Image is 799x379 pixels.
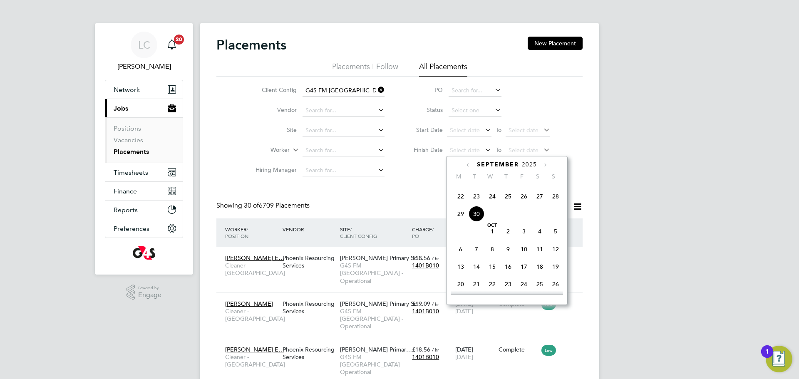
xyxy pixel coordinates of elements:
[164,32,180,58] a: 20
[216,37,286,53] h2: Placements
[225,254,284,262] span: [PERSON_NAME] E…
[249,166,297,173] label: Hiring Manager
[453,259,469,275] span: 13
[114,168,148,176] span: Timesheets
[303,105,385,116] input: Search for...
[432,301,439,307] span: / hr
[541,299,556,310] span: Low
[469,259,484,275] span: 14
[216,201,311,210] div: Showing
[114,206,138,214] span: Reports
[516,241,532,257] span: 10
[546,173,561,180] span: S
[105,32,183,72] a: LC[PERSON_NAME]
[405,126,443,134] label: Start Date
[530,173,546,180] span: S
[516,259,532,275] span: 17
[105,99,183,117] button: Jobs
[114,136,143,144] a: Vacancies
[484,223,500,239] span: 1
[548,259,563,275] span: 19
[453,188,469,204] span: 22
[105,219,183,238] button: Preferences
[548,188,563,204] span: 28
[493,124,504,135] span: To
[223,341,583,348] a: [PERSON_NAME] E…Cleaner - [GEOGRAPHIC_DATA]Phoenix Resourcing Services[PERSON_NAME] Primar…G4S FM...
[516,223,532,239] span: 3
[500,241,516,257] span: 9
[548,241,563,257] span: 12
[280,250,338,273] div: Phoenix Resourcing Services
[95,23,193,275] nav: Main navigation
[405,106,443,114] label: Status
[532,276,548,292] span: 25
[249,86,297,94] label: Client Config
[223,295,583,302] a: [PERSON_NAME]Cleaner - [GEOGRAPHIC_DATA]Phoenix Resourcing Services[PERSON_NAME] Primary Sc…G4S F...
[133,246,155,260] img: g4s-logo-retina.png
[340,262,408,285] span: G4S FM [GEOGRAPHIC_DATA] - Operational
[432,347,439,353] span: / hr
[303,85,385,97] input: Search for...
[340,307,408,330] span: G4S FM [GEOGRAPHIC_DATA] - Operational
[412,300,430,307] span: £19.09
[509,126,538,134] span: Select date
[412,226,434,239] span: / PO
[244,201,259,210] span: 30 of
[138,40,150,50] span: LC
[114,148,149,156] a: Placements
[484,223,500,228] span: Oct
[765,352,769,362] div: 1
[105,182,183,200] button: Finance
[500,223,516,239] span: 2
[249,126,297,134] label: Site
[127,285,162,300] a: Powered byEngage
[469,206,484,222] span: 30
[303,145,385,156] input: Search for...
[114,225,149,233] span: Preferences
[223,250,583,257] a: [PERSON_NAME] E…Cleaner - [GEOGRAPHIC_DATA]Phoenix Resourcing Services[PERSON_NAME] Primary Sc…G4...
[469,241,484,257] span: 7
[405,146,443,154] label: Finish Date
[114,187,137,195] span: Finance
[242,146,290,154] label: Worker
[340,353,408,376] span: G4S FM [GEOGRAPHIC_DATA] - Operational
[482,173,498,180] span: W
[338,222,410,243] div: Site
[340,346,412,353] span: [PERSON_NAME] Primar…
[766,346,792,372] button: Open Resource Center, 1 new notification
[105,117,183,163] div: Jobs
[105,163,183,181] button: Timesheets
[412,307,439,315] span: 1401B010
[412,346,430,353] span: £18.56
[466,173,482,180] span: T
[455,353,473,361] span: [DATE]
[528,37,583,50] button: New Placement
[340,254,423,262] span: [PERSON_NAME] Primary Sc…
[249,106,297,114] label: Vendor
[522,161,537,168] span: 2025
[493,144,504,155] span: To
[105,80,183,99] button: Network
[516,188,532,204] span: 26
[532,223,548,239] span: 4
[340,226,377,239] span: / Client Config
[455,307,473,315] span: [DATE]
[280,342,338,365] div: Phoenix Resourcing Services
[225,226,248,239] span: / Position
[548,276,563,292] span: 26
[280,222,338,237] div: Vendor
[412,262,439,269] span: 1401B010
[223,222,280,243] div: Worker
[225,307,278,322] span: Cleaner - [GEOGRAPHIC_DATA]
[453,241,469,257] span: 6
[500,259,516,275] span: 16
[303,165,385,176] input: Search for...
[500,188,516,204] span: 25
[138,292,161,299] span: Engage
[340,300,423,307] span: [PERSON_NAME] Primary Sc…
[412,353,439,361] span: 1401B010
[453,276,469,292] span: 20
[138,285,161,292] span: Powered by
[225,353,278,368] span: Cleaner - [GEOGRAPHIC_DATA]
[332,62,398,77] li: Placements I Follow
